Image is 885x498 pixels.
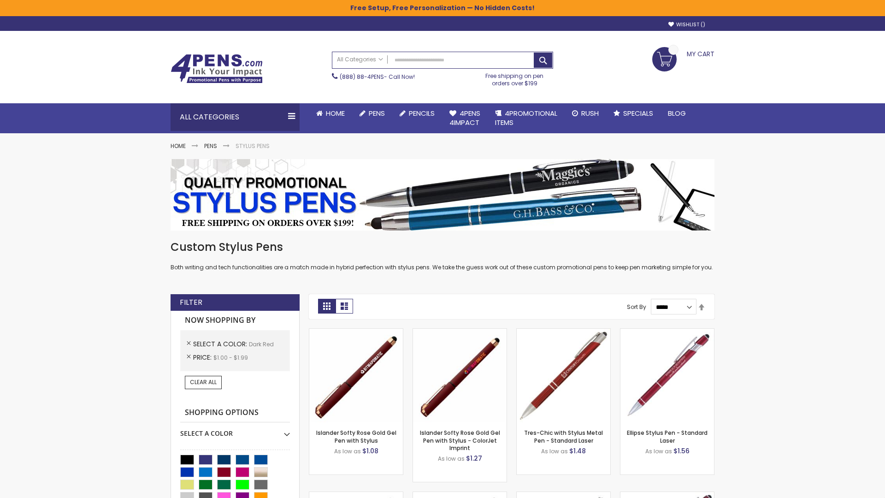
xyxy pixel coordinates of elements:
[309,329,403,422] img: Islander Softy Rose Gold Gel Pen with Stylus-Dark Red
[340,73,384,81] a: (888) 88-4PENS
[668,108,686,118] span: Blog
[569,446,586,456] span: $1.48
[362,446,378,456] span: $1.08
[517,328,610,336] a: Tres-Chic with Stylus Metal Pen - Standard Laser-Dark Red
[620,328,714,336] a: Ellipse Stylus Pen - Standard Laser-Dark Red
[488,103,565,133] a: 4PROMOTIONALITEMS
[171,240,714,255] h1: Custom Stylus Pens
[442,103,488,133] a: 4Pens4impact
[171,159,714,231] img: Stylus Pens
[524,429,603,444] a: Tres-Chic with Stylus Metal Pen - Standard Laser
[171,103,300,131] div: All Categories
[326,108,345,118] span: Home
[606,103,661,124] a: Specials
[171,54,263,83] img: 4Pens Custom Pens and Promotional Products
[449,108,480,127] span: 4Pens 4impact
[180,422,290,438] div: Select A Color
[190,378,217,386] span: Clear All
[645,447,672,455] span: As low as
[337,56,383,63] span: All Categories
[193,339,249,349] span: Select A Color
[627,429,708,444] a: Ellipse Stylus Pen - Standard Laser
[204,142,217,150] a: Pens
[413,329,507,422] img: Islander Softy Rose Gold Gel Pen with Stylus - ColorJet Imprint-Dark Red
[318,299,336,314] strong: Grid
[180,403,290,423] strong: Shopping Options
[369,108,385,118] span: Pens
[392,103,442,124] a: Pencils
[581,108,599,118] span: Rush
[352,103,392,124] a: Pens
[466,454,482,463] span: $1.27
[309,103,352,124] a: Home
[213,354,248,362] span: $1.00 - $1.99
[565,103,606,124] a: Rush
[409,108,435,118] span: Pencils
[517,329,610,422] img: Tres-Chic with Stylus Metal Pen - Standard Laser-Dark Red
[193,353,213,362] span: Price
[661,103,693,124] a: Blog
[541,447,568,455] span: As low as
[620,329,714,422] img: Ellipse Stylus Pen - Standard Laser-Dark Red
[180,311,290,330] strong: Now Shopping by
[249,340,274,348] span: Dark Red
[673,446,690,456] span: $1.56
[171,240,714,272] div: Both writing and tech functionalities are a match made in hybrid perfection with stylus pens. We ...
[309,328,403,336] a: Islander Softy Rose Gold Gel Pen with Stylus-Dark Red
[495,108,557,127] span: 4PROMOTIONAL ITEMS
[476,69,554,87] div: Free shipping on pen orders over $199
[316,429,396,444] a: Islander Softy Rose Gold Gel Pen with Stylus
[623,108,653,118] span: Specials
[334,447,361,455] span: As low as
[332,52,388,67] a: All Categories
[420,429,500,451] a: Islander Softy Rose Gold Gel Pen with Stylus - ColorJet Imprint
[627,303,646,311] label: Sort By
[185,376,222,389] a: Clear All
[171,142,186,150] a: Home
[668,21,705,28] a: Wishlist
[340,73,415,81] span: - Call Now!
[438,455,465,462] span: As low as
[236,142,270,150] strong: Stylus Pens
[180,297,202,308] strong: Filter
[413,328,507,336] a: Islander Softy Rose Gold Gel Pen with Stylus - ColorJet Imprint-Dark Red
